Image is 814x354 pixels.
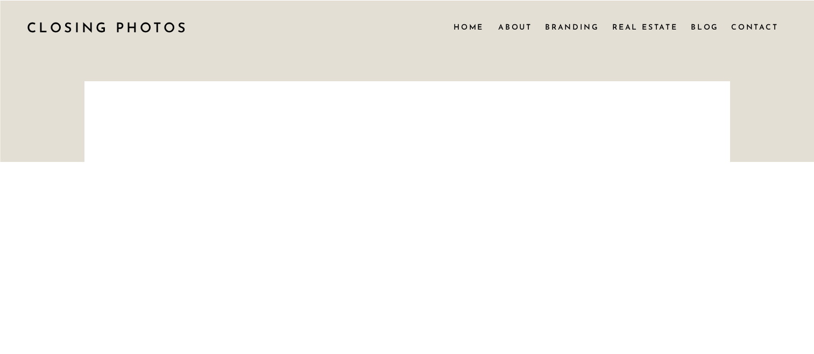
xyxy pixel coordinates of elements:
[545,21,600,33] a: Branding
[731,21,777,33] a: Contact
[498,21,531,33] a: About
[27,17,198,37] a: CLOSING PHOTOS
[454,21,484,33] a: Home
[691,21,720,33] a: Blog
[612,21,680,33] a: Real Estate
